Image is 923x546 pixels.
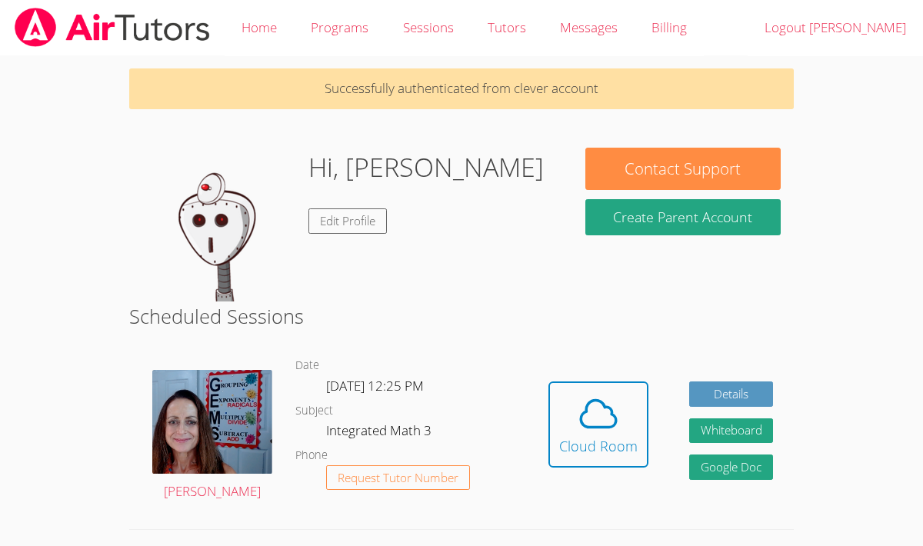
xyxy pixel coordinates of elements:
[326,465,470,491] button: Request Tutor Number
[326,377,424,395] span: [DATE] 12:25 PM
[152,370,272,474] img: avatar.png
[585,148,780,190] button: Contact Support
[152,370,272,504] a: [PERSON_NAME]
[129,301,794,331] h2: Scheduled Sessions
[129,68,794,109] p: Successfully authenticated from clever account
[308,148,544,187] h1: Hi, [PERSON_NAME]
[295,446,328,465] dt: Phone
[689,381,774,407] a: Details
[585,199,780,235] button: Create Parent Account
[559,435,638,457] div: Cloud Room
[308,208,387,234] a: Edit Profile
[338,472,458,484] span: Request Tutor Number
[13,8,212,47] img: airtutors_banner-c4298cdbf04f3fff15de1276eac7730deb9818008684d7c2e4769d2f7ddbe033.png
[689,454,774,480] a: Google Doc
[295,401,333,421] dt: Subject
[326,420,435,446] dd: Integrated Math 3
[548,381,648,468] button: Cloud Room
[295,356,319,375] dt: Date
[142,148,296,301] img: default.png
[689,418,774,444] button: Whiteboard
[560,18,618,36] span: Messages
